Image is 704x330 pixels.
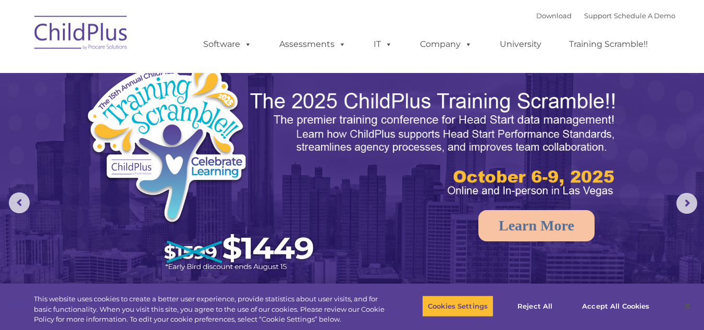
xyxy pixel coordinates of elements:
[536,11,572,20] a: Download
[410,34,483,55] a: Company
[193,34,262,55] a: Software
[502,295,567,317] button: Reject All
[422,295,493,317] button: Cookies Settings
[478,210,595,241] a: Learn More
[489,34,552,55] a: University
[676,295,699,317] button: Close
[34,294,387,325] div: This website uses cookies to create a better user experience, provide statistics about user visit...
[584,11,612,20] a: Support
[536,11,675,20] font: |
[269,34,356,55] a: Assessments
[614,11,675,20] a: Schedule A Demo
[576,295,655,317] button: Accept All Cookies
[559,34,658,55] a: Training Scramble!!
[29,8,133,60] img: ChildPlus by Procare Solutions
[145,112,189,119] span: Phone number
[145,69,177,77] span: Last name
[363,34,403,55] a: IT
